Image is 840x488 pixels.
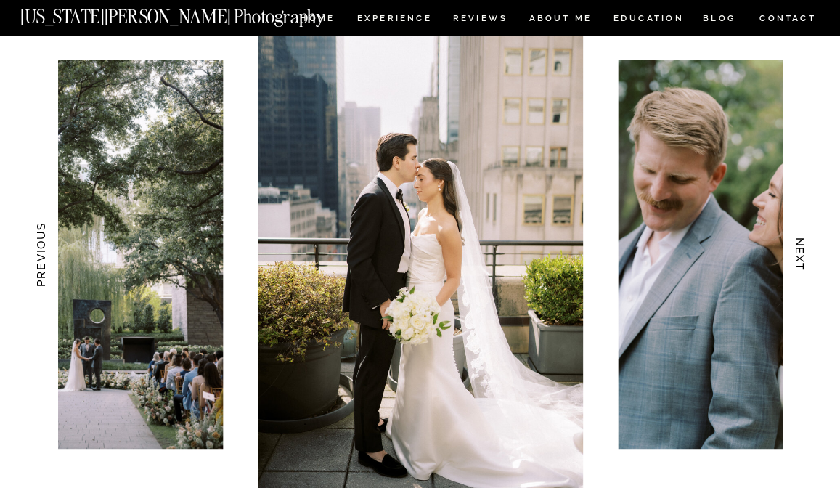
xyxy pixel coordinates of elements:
[529,14,592,25] a: ABOUT ME
[759,10,817,25] a: CONTACT
[453,14,505,25] a: REVIEWS
[33,211,48,298] h3: PREVIOUS
[20,7,372,19] a: [US_STATE][PERSON_NAME] Photography
[612,14,685,25] a: EDUCATION
[298,14,338,25] a: HOME
[357,14,431,25] a: Experience
[703,14,736,25] a: BLOG
[793,211,807,298] h3: NEXT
